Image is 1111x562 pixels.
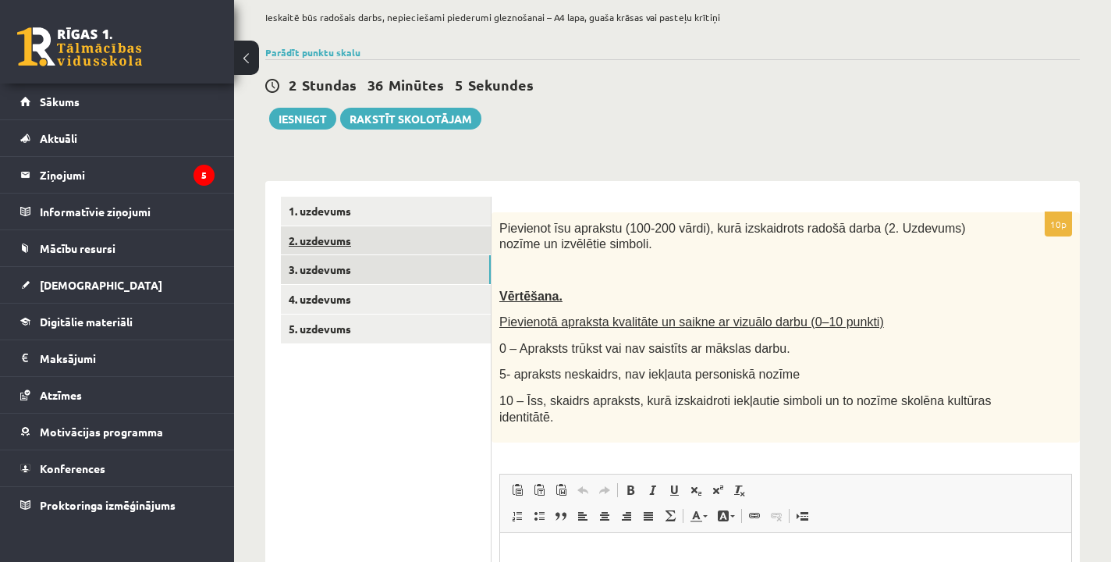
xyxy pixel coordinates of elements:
span: Mācību resursi [40,241,115,255]
span: 10 – Īss, skaidrs apraksts, kurā izskaidroti iekļautie simboli un to nozīme skolēna kultūras iden... [499,394,992,424]
a: Ielīmēt (⌘+V) [506,480,528,500]
span: Sākums [40,94,80,108]
span: Pievienotā apraksta kvalitāte un saikne ar vizuālo darbu (0–10 punkti) [499,315,884,329]
a: Rīgas 1. Tālmācības vidusskola [17,27,142,66]
p: Ieskaitē būs radošais darbs, nepieciešami piederumi gleznošanai – A4 lapa, guaša krāsas vai paste... [265,10,1072,24]
a: Teksta krāsa [685,506,712,526]
span: Proktoringa izmēģinājums [40,498,176,512]
span: [DEMOGRAPHIC_DATA] [40,278,162,292]
a: Parādīt punktu skalu [265,46,360,59]
a: Sākums [20,84,215,119]
a: Digitālie materiāli [20,304,215,340]
a: Ziņojumi5 [20,157,215,193]
a: Ievietot kā vienkāršu tekstu (⌘+⌥+⇧+V) [528,480,550,500]
a: Motivācijas programma [20,414,215,450]
body: Bagātinātā teksta redaktors, wiswyg-editor-user-answer-47433886390360 [16,16,555,32]
span: Sekundes [468,76,534,94]
a: Fona krāsa [712,506,740,526]
a: Informatīvie ziņojumi [20,194,215,229]
i: 5 [193,165,215,186]
legend: Maksājumi [40,340,215,376]
a: Mācību resursi [20,230,215,266]
a: Pasvītrojums (⌘+U) [663,480,685,500]
a: Maksājumi [20,340,215,376]
a: Izlīdzināt pa labi [616,506,637,526]
p: 10p [1045,212,1072,237]
a: Izlīdzināt malas [637,506,659,526]
span: 0 – Apraksts trūkst vai nav saistīts ar mākslas darbu. [499,342,790,355]
a: Atkārtot (⌘+Y) [594,480,616,500]
a: Treknraksts (⌘+B) [619,480,641,500]
span: Minūtes [389,76,444,94]
span: Atzīmes [40,388,82,402]
legend: Informatīvie ziņojumi [40,194,215,229]
a: Noņemt stilus [729,480,751,500]
a: Proktoringa izmēģinājums [20,487,215,523]
a: 4. uzdevums [281,285,491,314]
span: Aktuāli [40,131,77,145]
a: Centrēti [594,506,616,526]
a: Bloka citāts [550,506,572,526]
a: Konferences [20,450,215,486]
span: Konferences [40,461,105,475]
a: [DEMOGRAPHIC_DATA] [20,267,215,303]
span: Stundas [302,76,357,94]
a: Atsaistīt [765,506,787,526]
a: 5. uzdevums [281,315,491,343]
a: Atzīmes [20,377,215,413]
a: Aktuāli [20,120,215,156]
span: Vērtēšana. [499,290,563,303]
a: Ievietot/noņemt numurētu sarakstu [506,506,528,526]
a: Math [659,506,681,526]
span: Motivācijas programma [40,425,163,439]
a: 3. uzdevums [281,255,491,284]
a: Ievietot lapas pārtraukumu drukai [791,506,813,526]
a: Rakstīt skolotājam [340,108,481,130]
a: Slīpraksts (⌘+I) [641,480,663,500]
a: Apakšraksts [685,480,707,500]
button: Iesniegt [269,108,336,130]
a: 2. uzdevums [281,226,491,255]
span: Pievienot īsu aprakstu (100-200 vārdi), kurā izskaidrots radošā darba (2. Uzdevums) nozīme un izv... [499,222,966,251]
span: 36 [367,76,383,94]
span: 2 [289,76,296,94]
a: Ievietot no Worda [550,480,572,500]
span: 5- apraksts neskaidrs, nav iekļauta personiskā nozīme [499,368,800,381]
a: Ievietot/noņemt sarakstu ar aizzīmēm [528,506,550,526]
a: Augšraksts [707,480,729,500]
a: 1. uzdevums [281,197,491,226]
a: Atcelt (⌘+Z) [572,480,594,500]
span: Digitālie materiāli [40,315,133,329]
a: Izlīdzināt pa kreisi [572,506,594,526]
legend: Ziņojumi [40,157,215,193]
span: 5 [455,76,463,94]
a: Saite (⌘+K) [744,506,765,526]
